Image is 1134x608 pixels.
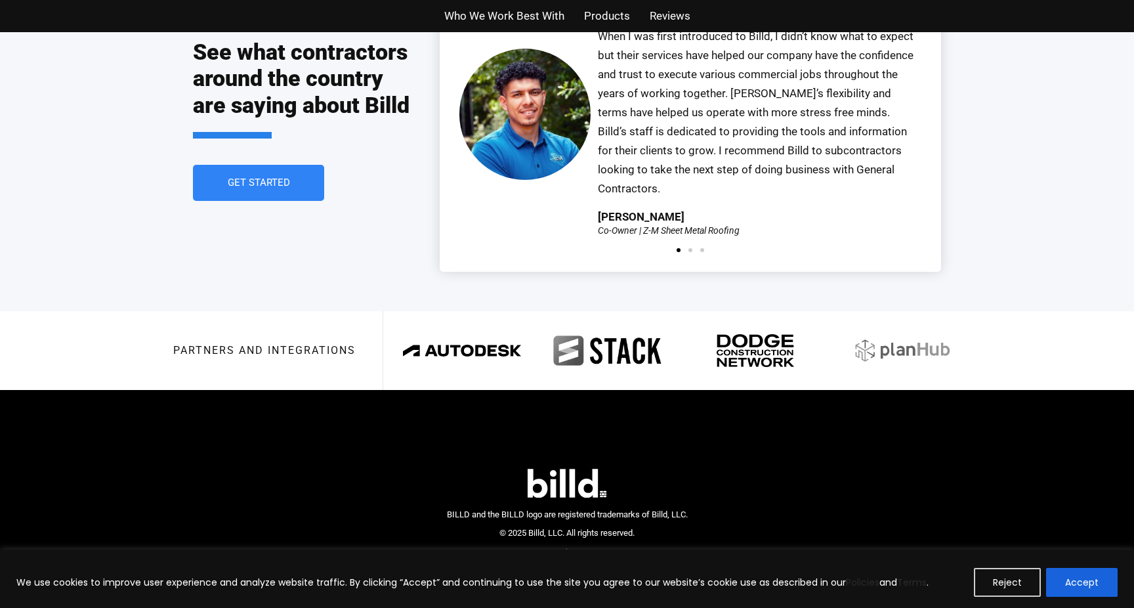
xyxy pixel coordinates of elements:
a: Who We Work Best With [444,7,564,26]
a: Policies [846,576,879,589]
span: When I was first introduced to Billd, I didn’t know what to expect but their services have helped... [598,30,913,194]
span: Go to slide 3 [700,248,704,252]
button: Reject [974,568,1041,597]
a: Terms of Use [513,548,563,561]
a: Products [584,7,630,26]
span: BILLD and the BILLD logo are registered trademarks of Billd, LLC. © 2025 Billd, LLC. All rights r... [447,510,688,538]
nav: Menu [513,548,621,561]
span: Go to slide 1 [677,248,681,252]
h2: See what contractors around the country are saying about Billd [193,39,413,139]
a: Privacy Policy [570,548,621,561]
a: Get Started [193,165,324,201]
p: We use cookies to improve user experience and analyze website traffic. By clicking “Accept” and c... [16,575,929,590]
a: Reviews [650,7,690,26]
div: [PERSON_NAME] [598,211,684,223]
span: Go to slide 2 [688,248,692,252]
div: Co-Owner | Z-M Sheet Metal Roofing [598,226,740,235]
span: Get Started [228,178,290,188]
h3: Partners and integrations [173,345,356,356]
button: Accept [1046,568,1118,597]
a: Terms [897,576,927,589]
